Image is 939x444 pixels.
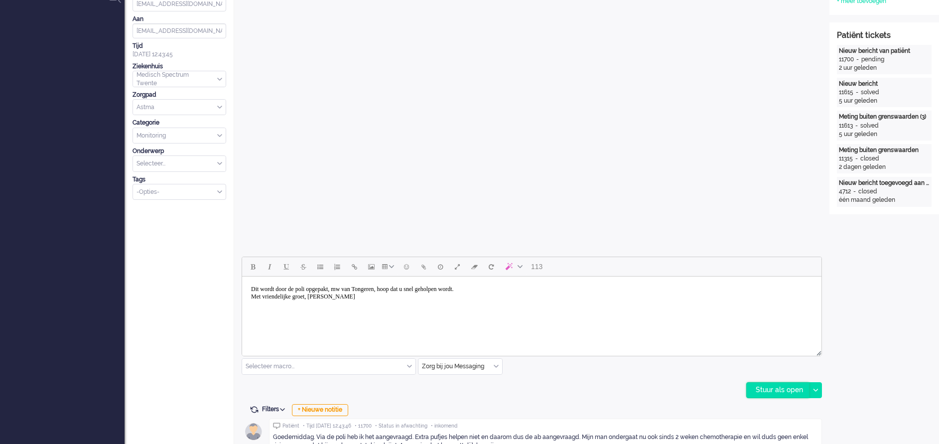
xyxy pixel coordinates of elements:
div: Meting buiten grenswaarden [839,146,930,154]
div: pending [861,55,884,64]
button: Insert/edit link [346,258,363,275]
div: Tags [133,175,226,184]
img: ic_chat_grey.svg [273,423,280,429]
div: 4712 [839,187,851,196]
div: Tijd [133,42,226,50]
div: 5 uur geleden [839,130,930,139]
span: 113 [531,263,542,271]
div: + Nieuwe notitie [292,404,348,416]
div: 11613 [839,122,853,130]
div: 2 dagen geleden [839,163,930,171]
div: Aan [133,15,226,23]
div: Patiënt tickets [837,30,932,41]
div: één maand geleden [839,196,930,204]
div: - [853,122,860,130]
div: Nieuw bericht van patiënt [839,47,930,55]
button: Fullscreen [449,258,466,275]
div: 11315 [839,154,853,163]
div: Nieuw bericht [839,80,930,88]
div: 11615 [839,88,853,97]
div: Onderwerp [133,147,226,155]
div: Select Tags [133,184,226,200]
div: - [853,88,861,97]
span: Filters [262,406,288,413]
iframe: Rich Text Area [242,277,821,347]
div: solved [861,88,879,97]
button: Underline [278,258,295,275]
span: • 11700 [355,423,372,430]
button: Reset content [483,258,500,275]
span: • Status in afwachting [375,423,427,430]
span: Patiënt [282,423,299,430]
button: Strikethrough [295,258,312,275]
button: Delay message [432,258,449,275]
div: Nieuw bericht toegevoegd aan gesprek [839,179,930,187]
button: Table [380,258,398,275]
div: [DATE] 12:43:45 [133,42,226,59]
div: - [851,187,858,196]
div: Zorgpad [133,91,226,99]
div: Categorie [133,119,226,127]
div: solved [860,122,879,130]
div: closed [858,187,877,196]
button: Bold [244,258,261,275]
button: Add attachment [415,258,432,275]
div: - [853,154,860,163]
button: AI [500,258,527,275]
button: Insert/edit image [363,258,380,275]
div: - [854,55,861,64]
div: 11700 [839,55,854,64]
span: • Tijd [DATE] 12:43:46 [303,423,351,430]
button: 113 [527,258,547,275]
div: Ziekenhuis [133,62,226,71]
img: avatar [241,419,266,444]
button: Italic [261,258,278,275]
div: Resize [813,347,821,356]
div: closed [860,154,879,163]
button: Bullet list [312,258,329,275]
button: Clear formatting [466,258,483,275]
button: Numbered list [329,258,346,275]
div: 5 uur geleden [839,97,930,105]
div: 2 uur geleden [839,64,930,72]
button: Emoticons [398,258,415,275]
span: • inkomend [431,423,457,430]
div: Meting buiten grenswaarden (3) [839,113,930,121]
div: Stuur als open [747,383,809,398]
